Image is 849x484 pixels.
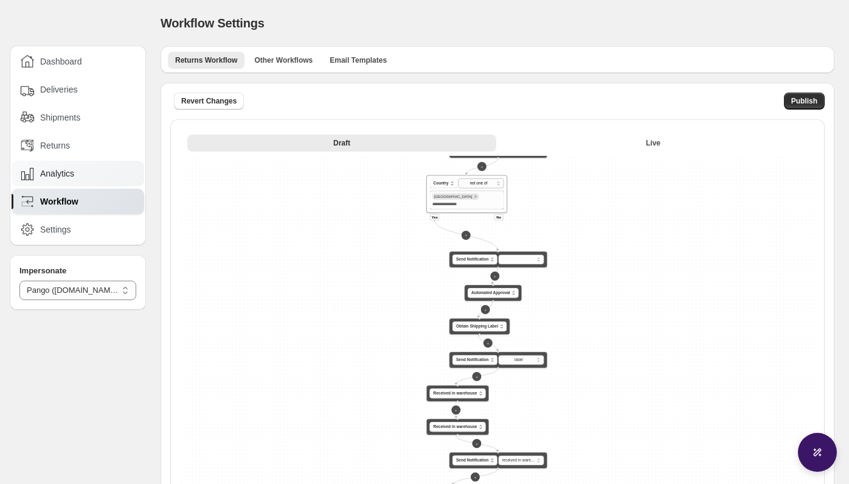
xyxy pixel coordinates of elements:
[472,439,481,448] button: +
[40,223,71,236] span: Settings
[479,302,493,318] g: Edge from ef3e18d2-42eb-4d2c-847f-c3fa54b643ef to 2e1b1e02-8c34-4118-9e74-d873fc29ea84
[330,55,387,65] span: Email Templates
[646,138,660,148] span: Live
[430,178,457,188] button: Country
[456,357,488,363] span: Send Notification
[426,419,489,435] div: Received in warehouse
[175,55,237,65] span: Returns Workflow
[456,323,498,329] span: Obtain Shipping Label
[452,455,497,465] button: Send Notification
[40,111,80,124] span: Shipments
[434,194,472,198] span: United States of America
[456,256,488,262] span: Send Notification
[499,135,808,152] button: Live version
[187,135,496,152] button: Draft version
[40,55,82,68] span: Dashboard
[462,231,471,240] button: +
[174,93,244,110] button: Revert Changes
[465,285,522,301] div: Automated Approval
[471,290,510,296] span: Automated Approval
[451,405,460,415] button: +
[40,83,77,96] span: Deliveries
[430,422,486,432] button: Received in warehouse
[40,195,78,208] span: Workflow
[479,335,497,351] g: Edge from 2e1b1e02-8c34-4118-9e74-d873fc29ea84 to ee4293f9-f130-4cee-9014-a581b3998e10
[254,55,313,65] span: Other Workflows
[456,457,488,463] span: Send Notification
[19,265,136,277] h4: Impersonate
[471,472,480,482] button: +
[449,318,510,335] div: Obtain Shipping Label
[494,214,504,220] div: No
[181,96,237,106] span: Revert Changes
[493,268,497,284] g: Edge from e12631c3-e6c2-4cbb-8dd2-73409d15bba4 to ef3e18d2-42eb-4d2c-847f-c3fa54b643ef
[490,272,499,281] button: +
[426,385,489,402] div: Received in warehouse
[481,305,490,314] button: +
[452,355,497,365] button: Send Notification
[40,139,70,152] span: Returns
[333,138,350,148] span: Draft
[472,372,481,381] button: +
[434,180,449,186] span: Country
[449,352,547,368] div: Send Notification
[483,338,493,348] button: +
[466,159,497,175] g: Edge from ad00b945-f8e2-4280-8d0c-bba83a23b2e2 to 21e65d27-296f-47a0-9b1b-d7dce16ea965
[426,175,507,213] div: Country[GEOGRAPHIC_DATA]Remove United States of America**** **** **** *YesNo
[791,96,817,106] span: Publish
[434,390,477,396] span: Received in warehouse
[452,321,507,331] button: Obtain Shipping Label
[449,251,547,268] div: Send Notification
[434,220,497,250] g: Edge from 21e65d27-296f-47a0-9b1b-d7dce16ea965 to e12631c3-e6c2-4cbb-8dd2-73409d15bba4
[452,254,497,264] button: Send Notification
[477,162,487,171] button: +
[784,93,825,110] button: Publish
[40,167,74,180] span: Analytics
[456,436,497,452] g: Edge from a8fbbcf3-990d-45b4-931d-a1db20474b2a to 1335c7e9-400a-4982-ad64-7aebd1e1f7f4
[456,369,497,385] g: Edge from ee4293f9-f130-4cee-9014-a581b3998e10 to 288c1f10-e4bf-417c-ae34-a3dc860363c3
[468,288,519,298] button: Automated Approval
[449,452,547,469] div: Send Notification
[161,16,265,30] span: Workflow Settings
[473,194,478,199] button: Remove United States of America
[430,388,486,398] button: Received in warehouse
[434,424,477,430] span: Received in warehouse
